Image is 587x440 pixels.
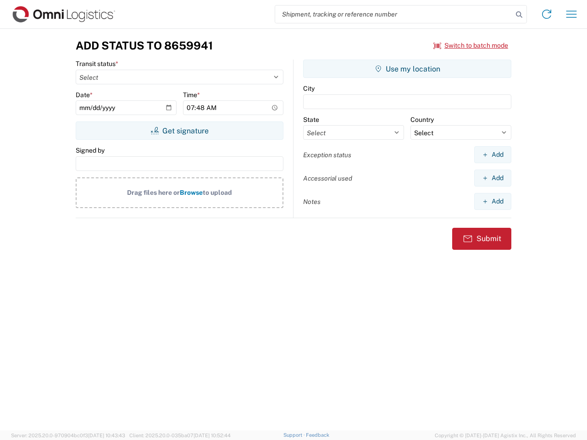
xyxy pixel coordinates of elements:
[283,432,306,438] a: Support
[303,115,319,124] label: State
[275,5,513,23] input: Shipment, tracking or reference number
[76,39,213,52] h3: Add Status to 8659941
[303,174,352,182] label: Accessorial used
[183,91,200,99] label: Time
[303,151,351,159] label: Exception status
[11,433,125,438] span: Server: 2025.20.0-970904bc0f3
[306,432,329,438] a: Feedback
[76,146,105,154] label: Signed by
[76,91,93,99] label: Date
[303,198,321,206] label: Notes
[76,60,118,68] label: Transit status
[474,170,511,187] button: Add
[203,189,232,196] span: to upload
[474,193,511,210] button: Add
[88,433,125,438] span: [DATE] 10:43:43
[410,115,434,124] label: Country
[452,228,511,250] button: Submit
[474,146,511,163] button: Add
[180,189,203,196] span: Browse
[303,84,315,93] label: City
[129,433,231,438] span: Client: 2025.20.0-035ba07
[433,38,508,53] button: Switch to batch mode
[76,121,283,140] button: Get signature
[127,189,180,196] span: Drag files here or
[194,433,231,438] span: [DATE] 10:52:44
[435,431,576,440] span: Copyright © [DATE]-[DATE] Agistix Inc., All Rights Reserved
[303,60,511,78] button: Use my location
